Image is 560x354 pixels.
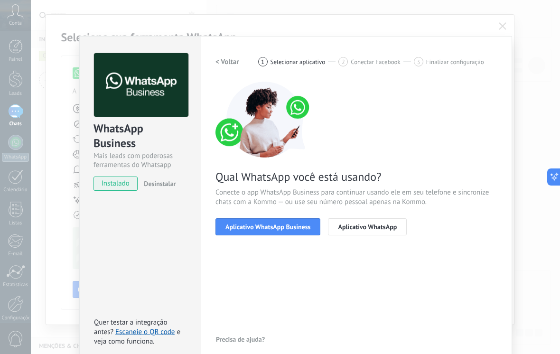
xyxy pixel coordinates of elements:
[93,121,187,151] div: WhatsApp Business
[94,327,180,346] span: e veja como funciona.
[216,336,265,343] span: Precisa de ajuda?
[94,318,167,336] span: Quer testar a integração antes?
[351,58,401,65] span: Conectar Facebook
[328,218,407,235] button: Aplicativo WhatsApp
[115,327,175,336] a: Escaneie o QR code
[426,58,484,65] span: Finalizar configuração
[94,53,188,117] img: logo_main.png
[271,58,326,65] span: Selecionar aplicativo
[215,53,239,70] button: < Voltar
[144,179,176,188] span: Desinstalar
[215,57,239,66] h2: < Voltar
[261,58,264,66] span: 1
[215,82,315,158] img: connect number
[140,177,176,191] button: Desinstalar
[215,188,497,207] span: Conecte o app WhatsApp Business para continuar usando ele em seu telefone e sincronize chats com ...
[93,151,187,169] div: Mais leads com poderosas ferramentas do Whatsapp
[215,218,320,235] button: Aplicativo WhatsApp Business
[94,177,137,191] span: instalado
[215,332,265,346] button: Precisa de ajuda?
[225,224,310,230] span: Aplicativo WhatsApp Business
[338,224,397,230] span: Aplicativo WhatsApp
[342,58,345,66] span: 2
[417,58,420,66] span: 3
[215,169,497,184] span: Qual WhatsApp você está usando?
